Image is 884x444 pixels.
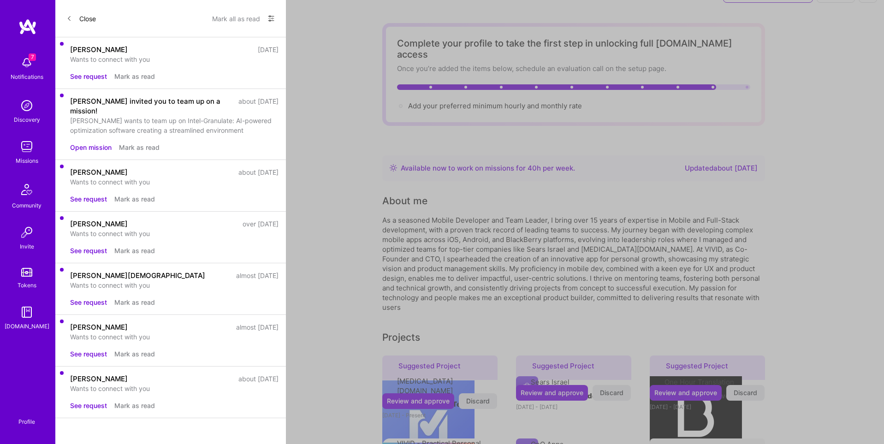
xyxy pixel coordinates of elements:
[70,401,107,410] button: See request
[16,156,38,166] div: Missions
[18,53,36,72] img: bell
[21,268,32,277] img: tokens
[18,417,35,426] div: Profile
[119,142,160,152] button: Mark as read
[5,321,49,331] div: [DOMAIN_NAME]
[70,177,279,187] div: Wants to connect with you
[20,242,34,251] div: Invite
[114,349,155,359] button: Mark as read
[70,194,107,204] button: See request
[70,280,279,290] div: Wants to connect with you
[11,72,43,82] div: Notifications
[18,223,36,242] img: Invite
[114,194,155,204] button: Mark as read
[114,246,155,255] button: Mark as read
[70,384,279,393] div: Wants to connect with you
[16,178,38,201] img: Community
[238,96,279,116] div: about [DATE]
[18,280,36,290] div: Tokens
[14,115,40,124] div: Discovery
[18,303,36,321] img: guide book
[29,53,36,61] span: 7
[70,349,107,359] button: See request
[114,297,155,307] button: Mark as read
[114,71,155,81] button: Mark as read
[70,167,128,177] div: [PERSON_NAME]
[70,229,279,238] div: Wants to connect with you
[18,137,36,156] img: teamwork
[70,271,205,280] div: [PERSON_NAME][DEMOGRAPHIC_DATA]
[70,322,128,332] div: [PERSON_NAME]
[236,271,279,280] div: almost [DATE]
[70,45,128,54] div: [PERSON_NAME]
[70,54,279,64] div: Wants to connect with you
[15,407,38,426] a: Profile
[70,332,279,342] div: Wants to connect with you
[236,322,279,332] div: almost [DATE]
[70,374,128,384] div: [PERSON_NAME]
[70,297,107,307] button: See request
[70,116,279,135] div: [PERSON_NAME] wants to team up on Intel-Granulate: AI-powered optimization software creating a st...
[12,201,42,210] div: Community
[212,11,260,26] button: Mark all as read
[70,71,107,81] button: See request
[70,142,112,152] button: Open mission
[70,219,128,229] div: [PERSON_NAME]
[258,45,279,54] div: [DATE]
[70,246,107,255] button: See request
[18,96,36,115] img: discovery
[66,11,96,26] button: Close
[114,401,155,410] button: Mark as read
[238,374,279,384] div: about [DATE]
[18,18,37,35] img: logo
[243,219,279,229] div: over [DATE]
[70,96,233,116] div: [PERSON_NAME] invited you to team up on a mission!
[238,167,279,177] div: about [DATE]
